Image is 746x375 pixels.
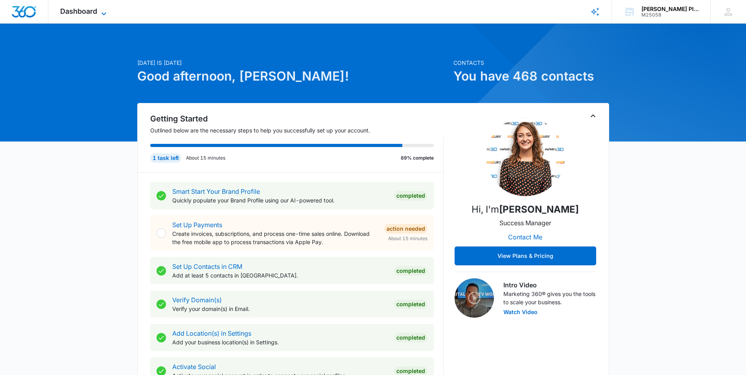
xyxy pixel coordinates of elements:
[394,333,427,342] div: Completed
[394,266,427,276] div: Completed
[455,278,494,318] img: Intro Video
[453,59,609,67] p: Contacts
[172,363,216,371] a: Activate Social
[150,126,444,134] p: Outlined below are the necessary steps to help you successfully set up your account.
[172,271,388,279] p: Add at least 5 contacts in [GEOGRAPHIC_DATA].
[401,154,434,162] p: 89% complete
[503,280,596,290] h3: Intro Video
[641,12,699,18] div: account id
[500,228,550,246] button: Contact Me
[384,224,427,233] div: Action Needed
[137,59,449,67] p: [DATE] is [DATE]
[486,118,565,196] img: Anastasia Martin-Wegryn
[172,230,378,246] p: Create invoices, subscriptions, and process one-time sales online. Download the free mobile app t...
[453,67,609,86] h1: You have 468 contacts
[150,153,181,163] div: 1 task left
[172,338,388,346] p: Add your business location(s) in Settings.
[172,187,260,195] a: Smart Start Your Brand Profile
[499,204,579,215] strong: [PERSON_NAME]
[150,113,444,125] h2: Getting Started
[641,6,699,12] div: account name
[60,7,97,15] span: Dashboard
[588,111,598,121] button: Toggle Collapse
[186,154,225,162] p: About 15 minutes
[472,202,579,217] p: Hi, I'm
[499,218,551,228] p: Success Manager
[503,290,596,306] p: Marketing 360® gives you the tools to scale your business.
[394,300,427,309] div: Completed
[172,221,222,229] a: Set Up Payments
[503,309,538,315] button: Watch Video
[172,305,388,313] p: Verify your domain(s) in Email.
[172,329,251,337] a: Add Location(s) in Settings
[172,296,222,304] a: Verify Domain(s)
[172,263,242,270] a: Set Up Contacts in CRM
[394,191,427,200] div: Completed
[172,196,388,204] p: Quickly populate your Brand Profile using our AI-powered tool.
[137,67,449,86] h1: Good afternoon, [PERSON_NAME]!
[455,246,596,265] button: View Plans & Pricing
[388,235,427,242] span: About 15 minutes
